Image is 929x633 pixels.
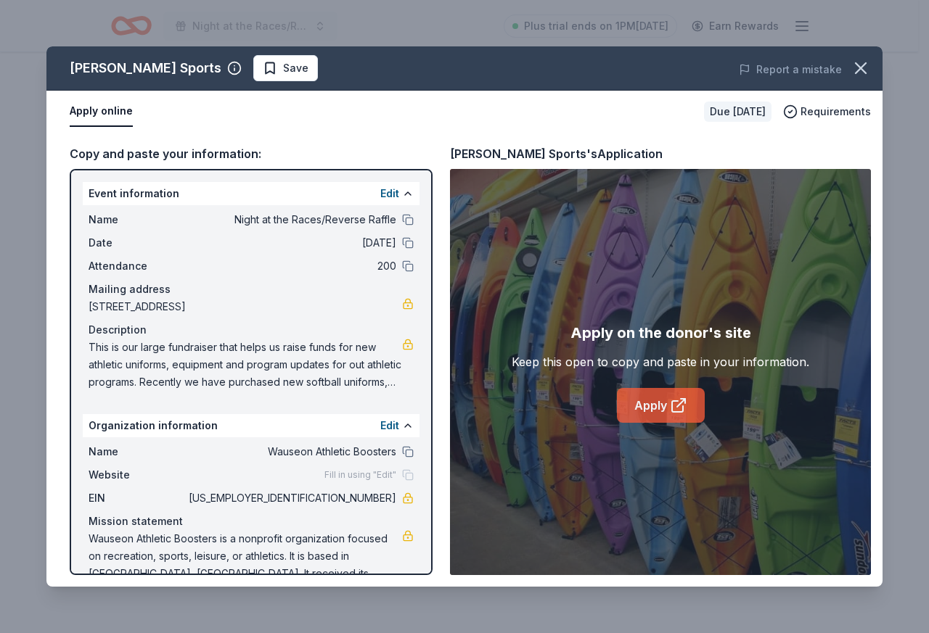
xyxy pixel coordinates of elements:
[704,102,772,122] div: Due [DATE]
[283,59,308,77] span: Save
[380,417,399,434] button: Edit
[89,298,402,315] span: [STREET_ADDRESS]
[186,234,396,252] span: [DATE]
[89,281,414,298] div: Mailing address
[186,443,396,460] span: Wauseon Athletic Boosters
[186,257,396,275] span: 200
[89,530,402,582] span: Wauseon Athletic Boosters is a nonprofit organization focused on recreation, sports, leisure, or ...
[186,211,396,228] span: Night at the Races/Reverse Raffle
[89,513,414,530] div: Mission statement
[89,211,186,228] span: Name
[89,339,402,391] span: This is our large fundraiser that helps us raise funds for new athletic uniforms, equipment and p...
[83,182,420,205] div: Event information
[70,57,221,80] div: [PERSON_NAME] Sports
[801,103,871,120] span: Requirements
[89,466,186,484] span: Website
[253,55,318,81] button: Save
[89,321,414,339] div: Description
[89,234,186,252] span: Date
[617,388,705,423] a: Apply
[89,443,186,460] span: Name
[186,489,396,507] span: [US_EMPLOYER_IDENTIFICATION_NUMBER]
[70,96,133,127] button: Apply online
[70,144,433,163] div: Copy and paste your information:
[89,489,186,507] span: EIN
[783,103,871,120] button: Requirements
[324,469,396,481] span: Fill in using "Edit"
[89,257,186,275] span: Attendance
[570,321,751,344] div: Apply on the donor's site
[512,353,809,371] div: Keep this open to copy and paste in your information.
[380,185,399,202] button: Edit
[450,144,663,163] div: [PERSON_NAME] Sports's Application
[83,414,420,437] div: Organization information
[739,61,842,78] button: Report a mistake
